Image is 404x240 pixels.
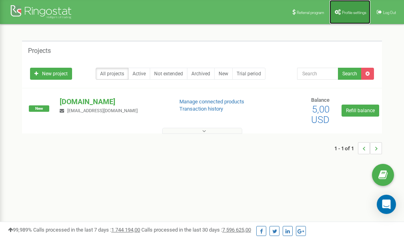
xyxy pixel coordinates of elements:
[311,97,330,103] span: Balance
[342,10,366,15] span: Profile settings
[128,68,150,80] a: Active
[150,68,187,80] a: Not extended
[297,68,338,80] input: Search
[33,227,140,233] span: Calls processed in the last 7 days :
[60,97,166,107] p: [DOMAIN_NAME]
[67,108,138,113] span: [EMAIL_ADDRESS][DOMAIN_NAME]
[342,105,379,117] a: Refill balance
[141,227,251,233] span: Calls processed in the last 30 days :
[29,105,49,112] span: New
[187,68,215,80] a: Archived
[232,68,265,80] a: Trial period
[111,227,140,233] u: 1 744 194,00
[338,68,362,80] button: Search
[334,134,382,162] nav: ...
[377,195,396,214] div: Open Intercom Messenger
[311,104,330,125] span: 5,00 USD
[222,227,251,233] u: 7 596 625,00
[28,47,51,54] h5: Projects
[179,106,223,112] a: Transaction history
[179,99,244,105] a: Manage connected products
[96,68,129,80] a: All projects
[214,68,233,80] a: New
[30,68,72,80] a: New project
[8,227,32,233] span: 99,989%
[334,142,358,154] span: 1 - 1 of 1
[383,10,396,15] span: Log Out
[297,10,324,15] span: Referral program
